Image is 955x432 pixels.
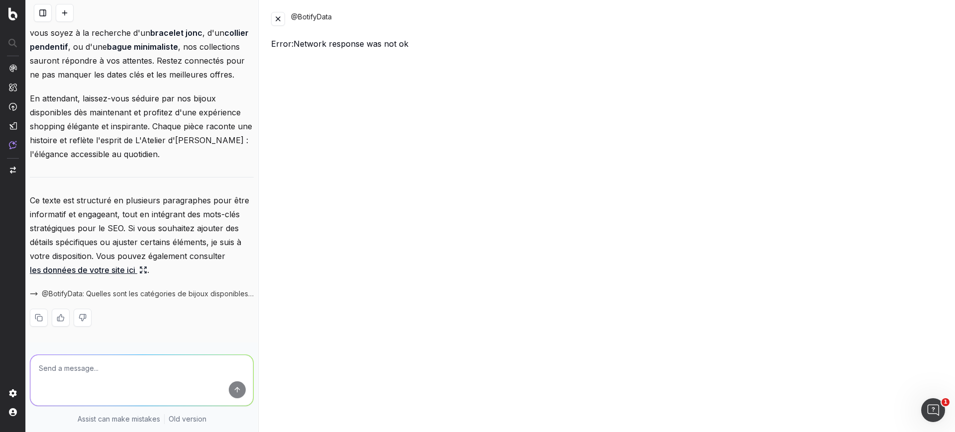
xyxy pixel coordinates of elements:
[30,289,254,299] button: @BotifyData: Quelles sont les catégories de bijoux disponibles sur le site L'Atelier d'Amaya ?
[10,167,16,173] img: Switch project
[150,28,202,38] strong: bracelet jonc
[30,91,254,161] p: En attendant, laissez-vous séduire par nos bijoux disponibles dès maintenant et profitez d'une ex...
[921,398,945,422] iframe: Intercom live chat
[107,42,178,52] strong: bague minimaliste
[9,141,17,149] img: Assist
[30,263,147,277] a: les données de votre site ici
[30,193,254,277] p: Ce texte est structuré en plusieurs paragraphes pour être informatif et engageant, tout en intégr...
[9,122,17,130] img: Studio
[42,289,254,299] span: @BotifyData: Quelles sont les catégories de bijoux disponibles sur le site L'Atelier d'Amaya ?
[8,7,17,20] img: Botify logo
[942,398,950,406] span: 1
[291,12,943,26] div: @BotifyData
[9,408,17,416] img: My account
[9,389,17,397] img: Setting
[78,414,160,424] p: Assist can make mistakes
[9,64,17,72] img: Analytics
[169,414,206,424] a: Old version
[271,38,943,50] div: Error: Network response was not ok
[9,83,17,91] img: Intelligence
[9,102,17,111] img: Activation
